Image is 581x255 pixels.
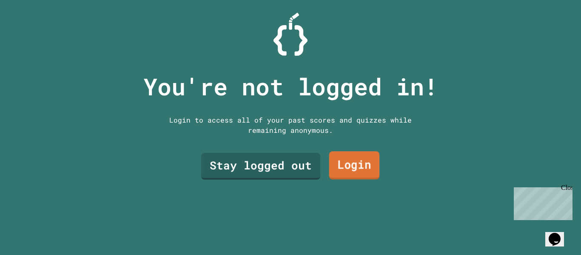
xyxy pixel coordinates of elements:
div: Login to access all of your past scores and quizzes while remaining anonymous. [163,115,418,135]
a: Stay logged out [201,153,320,180]
div: Chat with us now!Close [3,3,59,54]
iframe: chat widget [545,221,572,246]
iframe: chat widget [510,184,572,220]
a: Login [329,152,380,180]
p: You're not logged in! [143,69,438,104]
img: Logo.svg [273,13,308,56]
